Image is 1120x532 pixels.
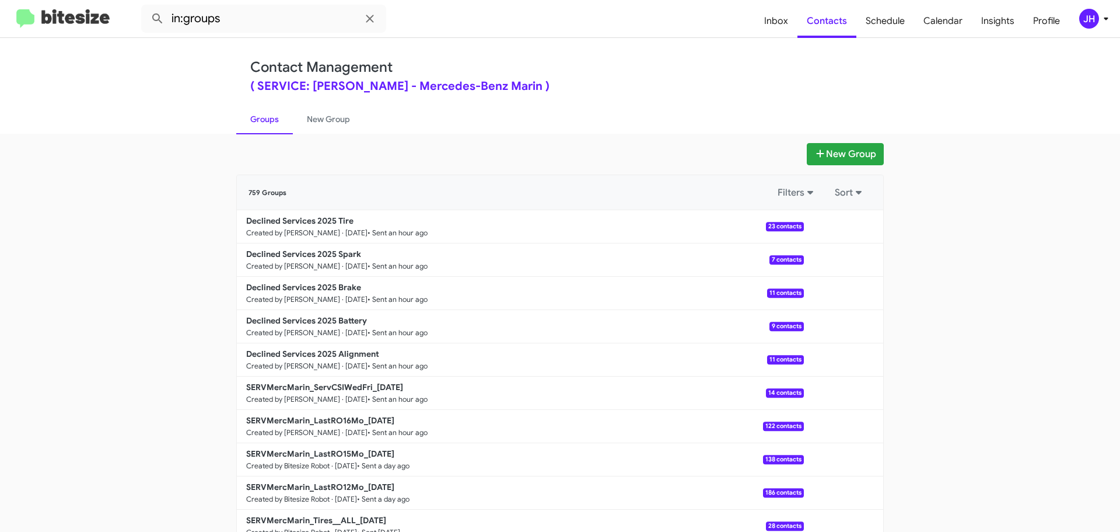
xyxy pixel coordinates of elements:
span: 9 contacts [769,322,804,331]
small: • Sent an hour ago [367,262,428,271]
small: Created by [PERSON_NAME] · [DATE] [246,262,367,271]
small: • Sent a day ago [357,495,409,504]
a: Declined Services 2025 BrakeCreated by [PERSON_NAME] · [DATE]• Sent an hour ago11 contacts [237,277,804,310]
a: Groups [236,104,293,134]
small: Created by [PERSON_NAME] · [DATE] [246,295,367,304]
b: SERVMercMarin_LastRO12Mo_[DATE] [246,482,394,492]
small: • Sent an hour ago [367,295,428,304]
a: Profile [1024,4,1069,38]
span: 186 contacts [763,488,804,498]
small: Created by [PERSON_NAME] · [DATE] [246,395,367,404]
b: SERVMercMarin_ServCSIWedFri_[DATE] [246,382,403,392]
b: Declined Services 2025 Brake [246,282,361,293]
a: Declined Services 2025 BatteryCreated by [PERSON_NAME] · [DATE]• Sent an hour ago9 contacts [237,310,804,343]
a: SERVMercMarin_LastRO15Mo_[DATE]Created by Bitesize Robot · [DATE]• Sent a day ago138 contacts [237,443,804,477]
a: Schedule [856,4,914,38]
span: 14 contacts [766,388,804,398]
small: • Sent an hour ago [367,361,428,371]
b: SERVMercMarin_LastRO16Mo_[DATE] [246,415,394,426]
b: SERVMercMarin_LastRO15Mo_[DATE] [246,448,394,459]
span: 11 contacts [767,288,804,298]
small: Created by [PERSON_NAME] · [DATE] [246,328,367,338]
div: ( SERVICE: [PERSON_NAME] - Mercedes-Benz Marin ) [250,81,870,92]
span: 23 contacts [766,222,804,231]
span: 11 contacts [767,355,804,364]
a: SERVMercMarin_LastRO12Mo_[DATE]Created by Bitesize Robot · [DATE]• Sent a day ago186 contacts [237,477,804,510]
span: 28 contacts [766,521,804,531]
a: Insights [972,4,1024,38]
small: Created by [PERSON_NAME] · [DATE] [246,428,367,437]
small: Created by Bitesize Robot · [DATE] [246,495,357,504]
a: Declined Services 2025 AlignmentCreated by [PERSON_NAME] · [DATE]• Sent an hour ago11 contacts [237,343,804,377]
small: Created by Bitesize Robot · [DATE] [246,461,357,471]
span: 138 contacts [763,455,804,464]
small: • Sent an hour ago [367,395,428,404]
button: JH [1069,9,1107,29]
button: New Group [807,143,884,165]
a: SERVMercMarin_ServCSIWedFri_[DATE]Created by [PERSON_NAME] · [DATE]• Sent an hour ago14 contacts [237,377,804,410]
a: New Group [293,104,364,134]
a: Calendar [914,4,972,38]
small: • Sent an hour ago [367,428,428,437]
a: Declined Services 2025 TireCreated by [PERSON_NAME] · [DATE]• Sent an hour ago23 contacts [237,210,804,244]
span: 122 contacts [763,422,804,431]
span: 7 contacts [769,255,804,265]
span: 759 Groups [249,189,286,197]
a: Inbox [755,4,797,38]
b: Declined Services 2025 Battery [246,315,367,326]
b: Declined Services 2025 Tire [246,215,353,226]
a: Contact Management [250,58,393,76]
small: • Sent an hour ago [367,328,428,338]
input: Search [141,5,386,33]
button: Filters [771,182,823,203]
a: Contacts [797,4,856,38]
a: Declined Services 2025 SparkCreated by [PERSON_NAME] · [DATE]• Sent an hour ago7 contacts [237,244,804,277]
a: SERVMercMarin_LastRO16Mo_[DATE]Created by [PERSON_NAME] · [DATE]• Sent an hour ago122 contacts [237,410,804,443]
small: Created by [PERSON_NAME] · [DATE] [246,228,367,238]
div: JH [1079,9,1099,29]
b: Declined Services 2025 Alignment [246,349,379,359]
small: • Sent a day ago [357,461,409,471]
small: • Sent an hour ago [367,228,428,238]
button: Sort [828,182,871,203]
b: Declined Services 2025 Spark [246,249,361,259]
small: Created by [PERSON_NAME] · [DATE] [246,361,367,371]
b: SERVMercMarin_Tires__ALL_[DATE] [246,515,386,526]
